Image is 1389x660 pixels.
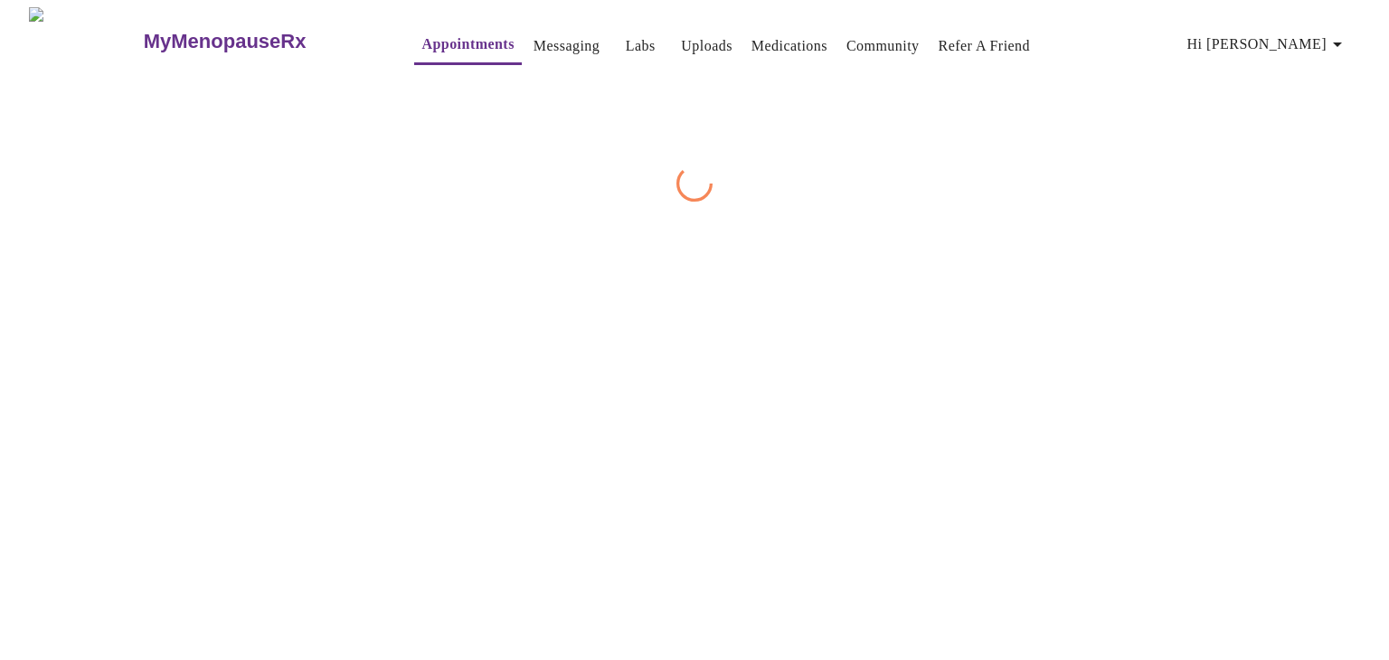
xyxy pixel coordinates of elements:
button: Labs [611,28,669,64]
button: Medications [744,28,835,64]
a: MyMenopauseRx [141,10,378,73]
img: MyMenopauseRx Logo [29,7,141,75]
a: Refer a Friend [939,33,1031,59]
a: Appointments [421,32,514,57]
button: Hi [PERSON_NAME] [1180,26,1356,62]
button: Refer a Friend [931,28,1038,64]
a: Medications [751,33,827,59]
a: Labs [626,33,656,59]
button: Appointments [414,26,521,65]
a: Community [846,33,920,59]
a: Uploads [681,33,732,59]
h3: MyMenopauseRx [144,30,307,53]
a: Messaging [534,33,600,59]
span: Hi [PERSON_NAME] [1187,32,1348,57]
button: Messaging [526,28,607,64]
button: Community [839,28,927,64]
button: Uploads [674,28,740,64]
